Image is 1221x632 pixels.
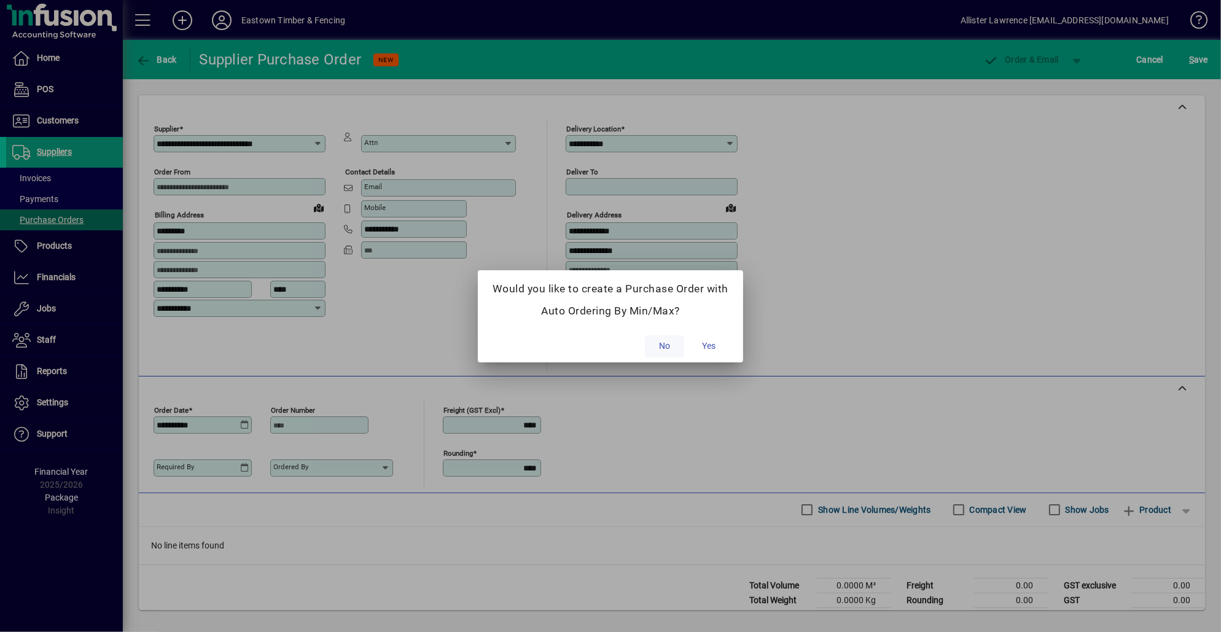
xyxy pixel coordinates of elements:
button: Yes [689,335,728,357]
button: No [645,335,684,357]
span: No [659,340,670,353]
span: Yes [702,340,716,353]
h5: Auto Ordering By Min/Max? [493,305,728,318]
h5: Would you like to create a Purchase Order with [493,283,728,295]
